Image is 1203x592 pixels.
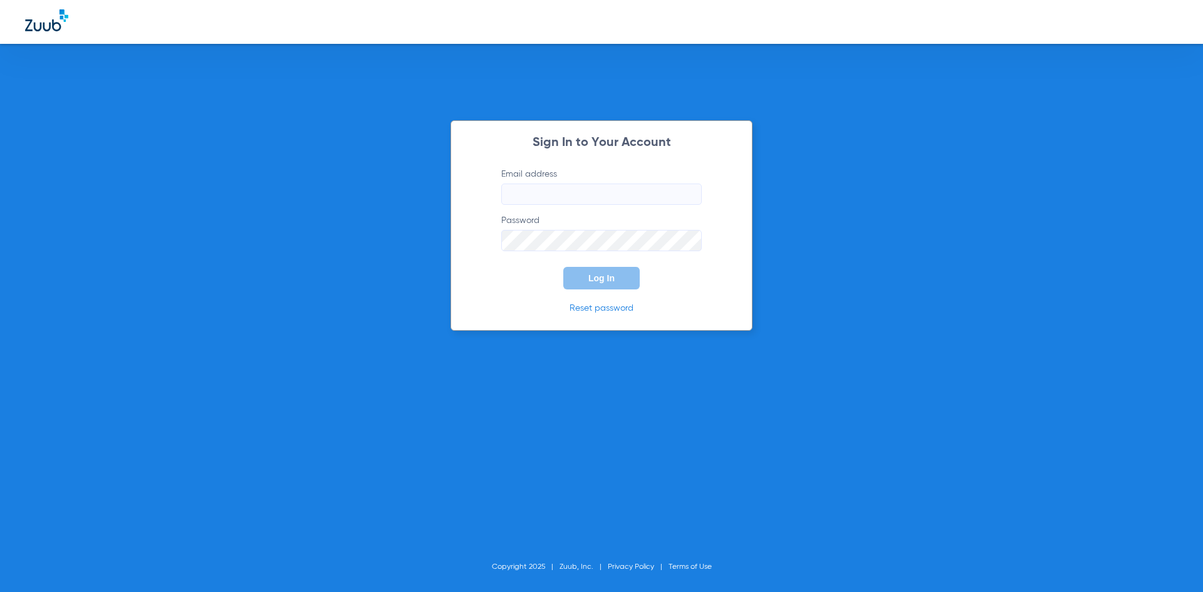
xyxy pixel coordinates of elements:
[669,563,712,571] a: Terms of Use
[560,561,608,573] li: Zuub, Inc.
[563,267,640,289] button: Log In
[501,168,702,205] label: Email address
[570,304,633,313] a: Reset password
[25,9,68,31] img: Zuub Logo
[501,214,702,251] label: Password
[1140,532,1203,592] iframe: Chat Widget
[492,561,560,573] li: Copyright 2025
[482,137,721,149] h2: Sign In to Your Account
[588,273,615,283] span: Log In
[501,184,702,205] input: Email address
[501,230,702,251] input: Password
[608,563,654,571] a: Privacy Policy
